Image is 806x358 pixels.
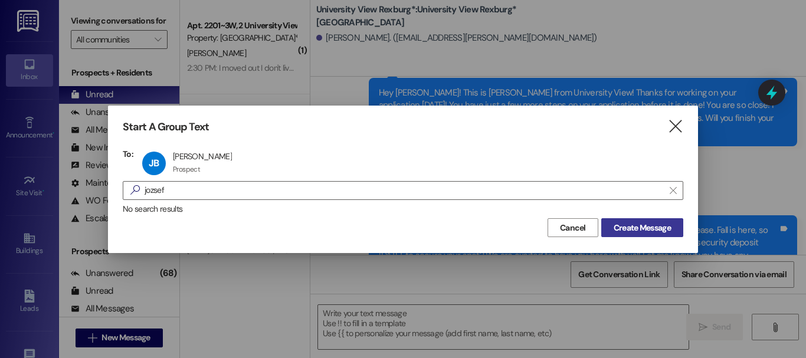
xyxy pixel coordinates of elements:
button: Create Message [601,218,683,237]
button: Clear text [664,182,683,199]
i:  [126,184,145,196]
i:  [667,120,683,133]
span: Cancel [560,222,586,234]
span: JB [149,157,159,169]
div: [PERSON_NAME] [173,151,232,162]
h3: To: [123,149,133,159]
h3: Start A Group Text [123,120,209,134]
span: Create Message [614,222,671,234]
div: Prospect [173,165,200,174]
input: Search for any contact or apartment [145,182,664,199]
div: No search results [123,203,683,215]
i:  [670,186,676,195]
button: Cancel [548,218,598,237]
